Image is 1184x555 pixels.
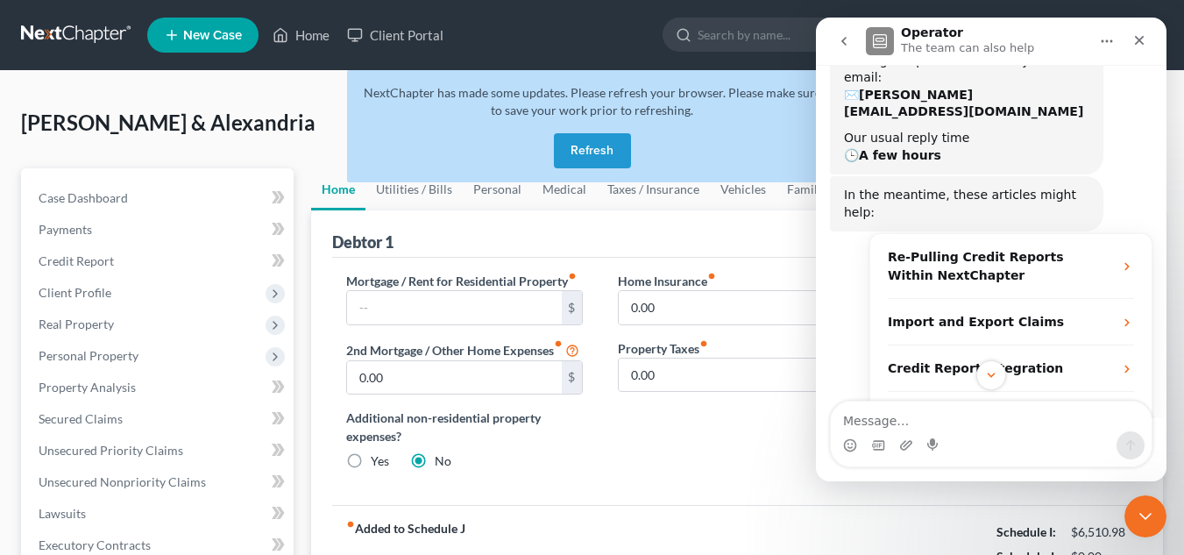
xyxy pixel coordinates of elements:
[39,348,138,363] span: Personal Property
[25,372,294,403] a: Property Analysis
[699,339,708,348] i: fiber_manual_record
[435,452,451,470] label: No
[698,18,858,51] input: Search by name...
[264,19,338,51] a: Home
[25,182,294,214] a: Case Dashboard
[39,411,123,426] span: Secured Claims
[332,231,393,253] div: Debtor 1
[25,435,294,466] a: Unsecured Priority Claims
[568,272,577,281] i: fiber_manual_record
[371,452,389,470] label: Yes
[346,520,355,529] i: fiber_manual_record
[39,222,92,237] span: Payments
[1071,523,1128,541] div: $6,510.98
[25,498,294,530] a: Lawsuits
[39,190,128,205] span: Case Dashboard
[39,443,183,458] span: Unsecured Priority Claims
[39,380,136,395] span: Property Analysis
[554,133,631,168] button: Refresh
[25,466,294,498] a: Unsecured Nonpriority Claims
[707,272,716,281] i: fiber_manual_record
[996,524,1056,539] strong: Schedule I:
[1124,495,1166,537] iframe: Intercom live chat
[21,110,315,135] span: [PERSON_NAME] & Alexandria
[39,506,86,521] span: Lawsuits
[39,317,114,331] span: Real Property
[183,29,242,42] span: New Case
[562,291,583,324] div: $
[562,361,583,395] div: $
[338,19,452,51] a: Client Portal
[618,339,708,358] label: Property Taxes
[816,18,1166,481] iframe: Intercom live chat
[346,272,577,290] label: Mortgage / Rent for Residential Property
[347,291,562,324] input: --
[39,474,206,489] span: Unsecured Nonpriority Claims
[311,168,365,210] a: Home
[364,85,821,117] span: NextChapter has made some updates. Please refresh your browser. Please make sure to save your wor...
[346,339,579,360] label: 2nd Mortgage / Other Home Expenses
[619,359,833,392] input: --
[25,214,294,245] a: Payments
[25,245,294,277] a: Credit Report
[619,291,833,324] input: --
[346,409,584,445] label: Additional non-residential property expenses?
[25,403,294,435] a: Secured Claims
[618,272,716,290] label: Home Insurance
[554,339,563,348] i: fiber_manual_record
[39,253,114,268] span: Credit Report
[39,537,151,552] span: Executory Contracts
[347,361,562,395] input: --
[39,285,111,300] span: Client Profile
